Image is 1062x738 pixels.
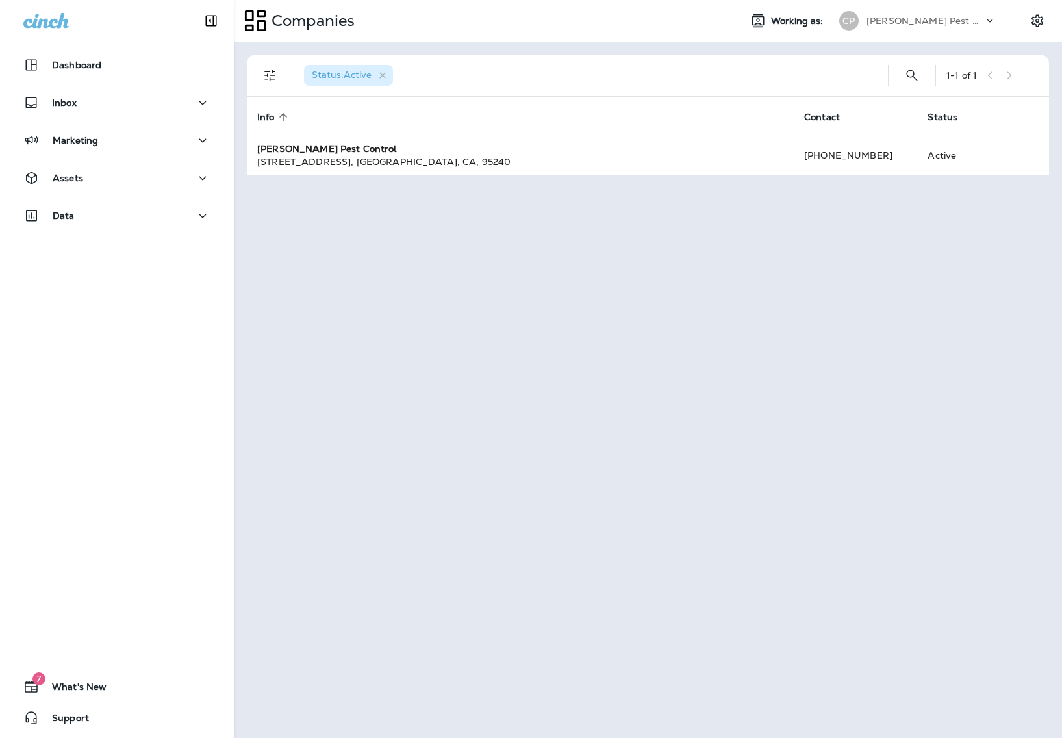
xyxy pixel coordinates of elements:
[257,111,292,123] span: Info
[39,713,89,728] span: Support
[928,111,974,123] span: Status
[257,112,275,123] span: Info
[52,60,101,70] p: Dashboard
[13,165,221,191] button: Assets
[193,8,229,34] button: Collapse Sidebar
[771,16,826,27] span: Working as:
[13,127,221,153] button: Marketing
[839,11,859,31] div: CP
[13,52,221,78] button: Dashboard
[32,672,45,685] span: 7
[804,111,857,123] span: Contact
[928,112,957,123] span: Status
[39,681,107,697] span: What's New
[312,69,372,81] span: Status : Active
[794,136,917,175] td: [PHONE_NUMBER]
[53,173,83,183] p: Assets
[257,155,783,168] div: [STREET_ADDRESS] , [GEOGRAPHIC_DATA] , CA , 95240
[266,11,355,31] p: Companies
[1026,9,1049,32] button: Settings
[13,705,221,731] button: Support
[946,70,977,81] div: 1 - 1 of 1
[257,143,397,155] strong: [PERSON_NAME] Pest Control
[13,674,221,700] button: 7What's New
[866,16,983,26] p: [PERSON_NAME] Pest Control
[13,203,221,229] button: Data
[52,97,77,108] p: Inbox
[53,135,98,146] p: Marketing
[304,65,393,86] div: Status:Active
[899,62,925,88] button: Search Companies
[13,90,221,116] button: Inbox
[917,136,994,175] td: Active
[53,210,75,221] p: Data
[257,62,283,88] button: Filters
[804,112,840,123] span: Contact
